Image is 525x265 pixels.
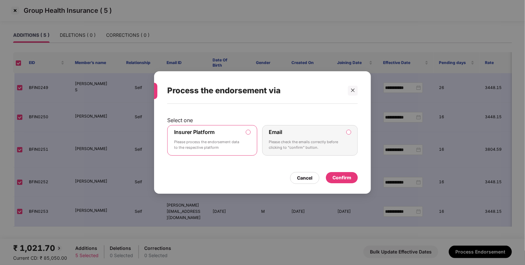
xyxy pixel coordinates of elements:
input: EmailPlease check the emails correctly before clicking to “confirm” button. [347,130,351,134]
p: Please process the endorsement data to the respective platform [174,139,241,151]
div: Cancel [297,174,312,182]
div: Process the endorsement via [167,78,342,103]
span: close [351,88,355,93]
p: Please check the emails correctly before clicking to “confirm” button. [269,139,342,151]
label: Email [269,129,283,135]
input: Insurer PlatformPlease process the endorsement data to the respective platform [246,130,250,134]
div: Confirm [332,174,351,181]
label: Insurer Platform [174,129,215,135]
p: Select one [167,117,358,123]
